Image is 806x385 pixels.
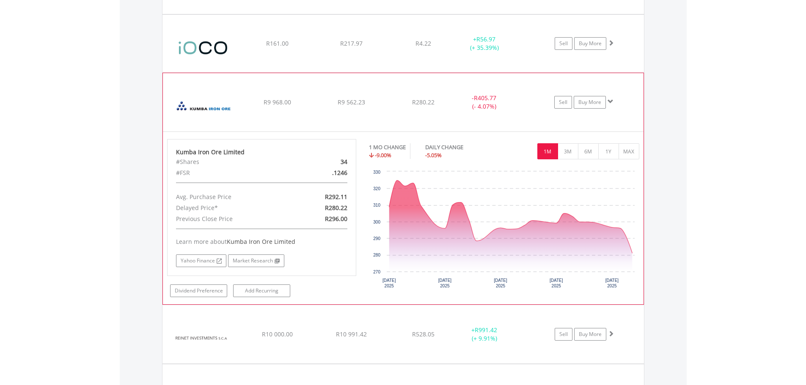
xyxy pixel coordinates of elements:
text: [DATE] 2025 [382,278,396,288]
text: 330 [373,170,380,175]
a: Dividend Preference [170,284,227,297]
button: 1M [537,143,558,159]
span: R161.00 [266,39,289,47]
text: [DATE] 2025 [438,278,452,288]
img: EQU.ZA.KIO.png [167,84,240,129]
div: + (+ 9.91%) [453,326,517,343]
a: Add Recurring [233,284,290,297]
span: R10 991.42 [336,330,367,338]
span: R991.42 [475,326,497,334]
button: 3M [558,143,578,159]
span: R280.22 [412,98,435,106]
span: -5.05% [425,151,442,159]
div: Avg. Purchase Price [170,191,292,202]
span: R405.77 [474,94,496,102]
div: + (+ 35.39%) [453,35,517,52]
text: [DATE] 2025 [550,278,563,288]
text: 290 [373,236,380,241]
span: -9.00% [375,151,391,159]
span: R9 968.00 [264,98,291,106]
text: 280 [373,253,380,257]
span: R10 000.00 [262,330,293,338]
a: Sell [554,96,572,109]
div: Previous Close Price [170,213,292,224]
span: R280.22 [325,204,347,212]
div: 34 [292,156,354,167]
text: 300 [373,220,380,224]
text: [DATE] 2025 [494,278,507,288]
div: .1246 [292,167,354,178]
text: [DATE] 2025 [605,278,619,288]
div: DAILY CHANGE [425,143,493,151]
img: EQU.ZA.RNI.png [167,316,239,361]
div: - (- 4.07%) [452,94,516,111]
span: R9 562.23 [338,98,365,106]
text: 270 [373,270,380,274]
button: 1Y [598,143,619,159]
div: 1 MO CHANGE [369,143,406,151]
a: Sell [555,37,572,50]
button: 6M [578,143,599,159]
a: Buy More [574,96,606,109]
text: 320 [373,186,380,191]
span: R56.97 [476,35,495,43]
a: Market Research [228,254,284,267]
span: R292.11 [325,193,347,201]
text: 310 [373,203,380,208]
span: Kumba Iron Ore Limited [227,238,295,246]
img: EQU.ZA.IOC.png [167,25,239,71]
a: Buy More [574,37,606,50]
a: Yahoo Finance [176,254,226,267]
div: Kumba Iron Ore Limited [176,148,348,156]
a: Buy More [574,328,606,341]
button: MAX [619,143,639,159]
span: R296.00 [325,215,347,223]
span: R528.05 [412,330,435,338]
div: Chart. Highcharts interactive chart. [369,167,639,294]
div: Delayed Price* [170,202,292,213]
a: Sell [555,328,572,341]
div: #FSR [170,167,292,178]
span: R4.22 [415,39,431,47]
div: Learn more about [176,238,348,246]
svg: Interactive chart [369,167,639,294]
div: #Shares [170,156,292,167]
span: R217.97 [340,39,363,47]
